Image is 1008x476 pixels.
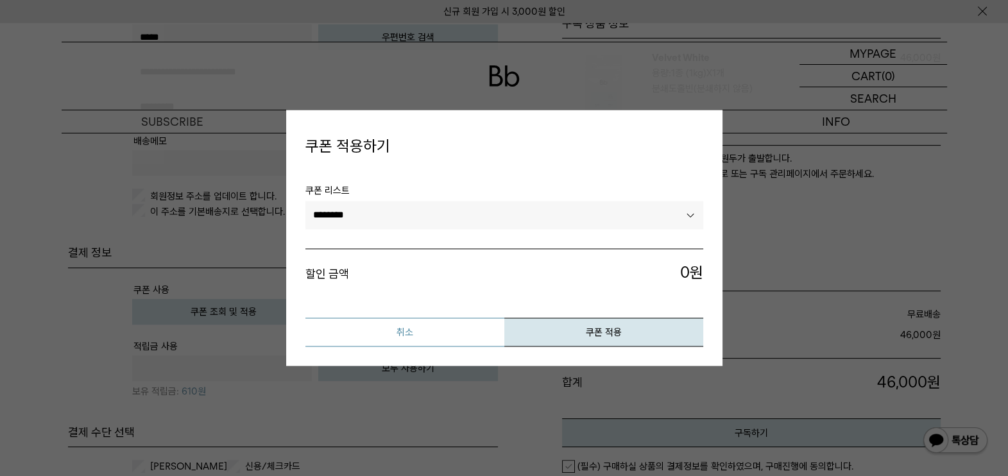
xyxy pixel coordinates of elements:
[504,318,703,347] button: 쿠폰 적용
[504,262,703,286] span: 원
[305,183,703,201] span: 쿠폰 리스트
[305,318,504,347] button: 취소
[680,262,690,284] span: 0
[305,267,349,280] strong: 할인 금액
[305,129,703,164] h4: 쿠폰 적용하기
